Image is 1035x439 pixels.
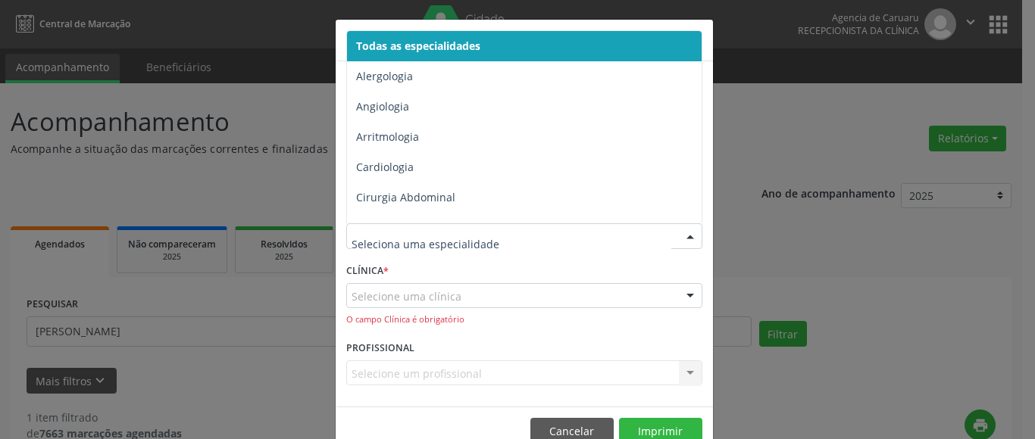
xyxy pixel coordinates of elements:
[356,190,455,204] span: Cirurgia Abdominal
[356,160,414,174] span: Cardiologia
[346,260,389,283] label: CLÍNICA
[356,99,409,114] span: Angiologia
[346,313,702,326] div: O campo Clínica é obrigatório
[356,220,449,235] span: Cirurgia Bariatrica
[356,39,480,53] span: Todas as especialidades
[352,288,461,304] span: Selecione uma clínica
[346,337,414,360] label: PROFISSIONAL
[352,229,671,259] input: Seleciona uma especialidade
[356,69,413,83] span: Alergologia
[346,30,520,50] h5: Relatório de agendamentos
[683,20,713,57] button: Close
[356,129,419,144] span: Arritmologia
